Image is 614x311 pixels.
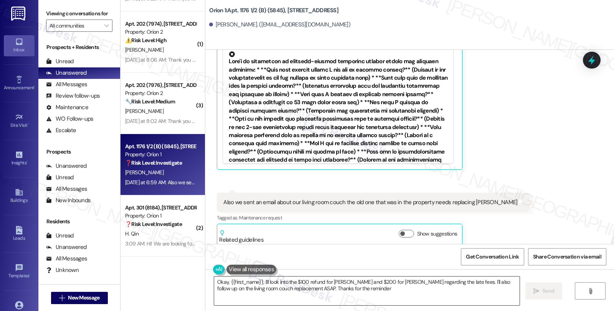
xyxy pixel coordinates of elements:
div: All Messages [46,185,87,193]
div: Apt. 1176 1/2 (B) (5845), [STREET_ADDRESS] [125,142,196,151]
div: Also we sent an email about our living room couch the old one that was in the property needs repl... [223,198,517,206]
div: WO Follow-ups [46,115,93,123]
div: [PERSON_NAME]. ([EMAIL_ADDRESS][DOMAIN_NAME]) [209,21,350,29]
span: • [34,84,35,89]
div: Unread [46,174,74,182]
span: Send [542,287,554,295]
span: New Message [68,294,99,302]
label: Viewing conversations for [46,8,112,20]
strong: ❓ Risk Level: Investigate [125,159,182,166]
label: Show suggestions [417,230,457,238]
div: Escalate [46,126,76,134]
div: Prospects [38,148,120,156]
div: Apt. 202 (7974), [STREET_ADDRESS][PERSON_NAME] [125,20,196,28]
i:  [59,295,65,301]
button: Share Conversation via email [528,248,606,265]
div: New Inbounds [46,196,91,205]
div: Prospects + Residents [38,43,120,51]
div: Property: Orion 1 [125,212,196,220]
div: Tagged as: [217,212,530,223]
i:  [588,288,593,294]
span: [PERSON_NAME] [125,169,163,176]
div: Property: Orion 1 [125,151,196,159]
div: Review follow-ups [46,92,100,100]
span: Maintenance request [239,214,282,221]
a: Insights • [4,148,35,169]
button: Get Conversation Link [461,248,524,265]
div: Property: Orion 2 [125,28,196,36]
a: Inbox [4,35,35,56]
div: Unanswered [46,243,87,251]
div: Unknown [46,266,79,274]
a: Leads [4,224,35,244]
div: [DATE] at 8:06 AM: Thank you for your message. Our offices are currently closed, but we will cont... [125,56,597,63]
strong: 🔧 Risk Level: Medium [125,98,175,105]
div: Lore'i do sitametcon ad elitsedd-eiusmod temporinc utlabor etdolo mag aliquaen adminimv: * **Quis... [229,51,447,172]
div: 3:09 AM: Hi! We are looking for the key to get in to the building, not the keys for the room. Thx [125,240,331,247]
span: Get Conversation Link [466,253,519,261]
button: New Message [51,292,108,304]
i:  [533,288,539,294]
div: All Messages [46,255,87,263]
b: Orion 1: Apt. 1176 1/2 (B) (5845), [STREET_ADDRESS] [209,7,338,15]
a: Buildings [4,186,35,206]
strong: ⚠️ Risk Level: High [125,37,167,44]
div: Apt. 202 (7976), [STREET_ADDRESS][PERSON_NAME] [125,81,196,89]
span: • [30,272,31,277]
span: • [26,159,28,164]
button: Send [525,282,563,300]
span: • [28,121,29,127]
textarea: Okay, {{first_name}}, I'll look into the $100 refund for [PERSON_NAME] and $200 for [PERSON_NAME]... [214,277,520,305]
div: Residents [38,218,120,226]
div: Related guidelines [219,230,264,244]
div: Unanswered [46,162,87,170]
div: All Messages [46,80,87,88]
div: Unread [46,57,74,65]
a: Site Visit • [4,111,35,131]
span: [PERSON_NAME] [125,46,163,53]
span: H. Qin [125,230,139,237]
div: Maintenance [46,103,88,111]
div: [DATE] at 6:59 AM: Also we sent an email about our living room couch the old one that was in the ... [125,179,410,186]
img: ResiDesk Logo [11,7,27,21]
div: Unread [46,232,74,240]
div: [DATE] at 8:02 AM: Thank you for your message. Our offices are currently closed, but we will cont... [125,118,597,124]
strong: ❓ Risk Level: Investigate [125,221,182,228]
span: [PERSON_NAME] [125,108,163,115]
a: Templates • [4,261,35,282]
div: Apt. 301 (8184), [STREET_ADDRESS] [125,204,196,212]
div: Property: Orion 2 [125,89,196,97]
span: Share Conversation via email [533,253,601,261]
input: All communities [50,20,100,32]
div: Unanswered [46,69,87,77]
i:  [104,23,109,29]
